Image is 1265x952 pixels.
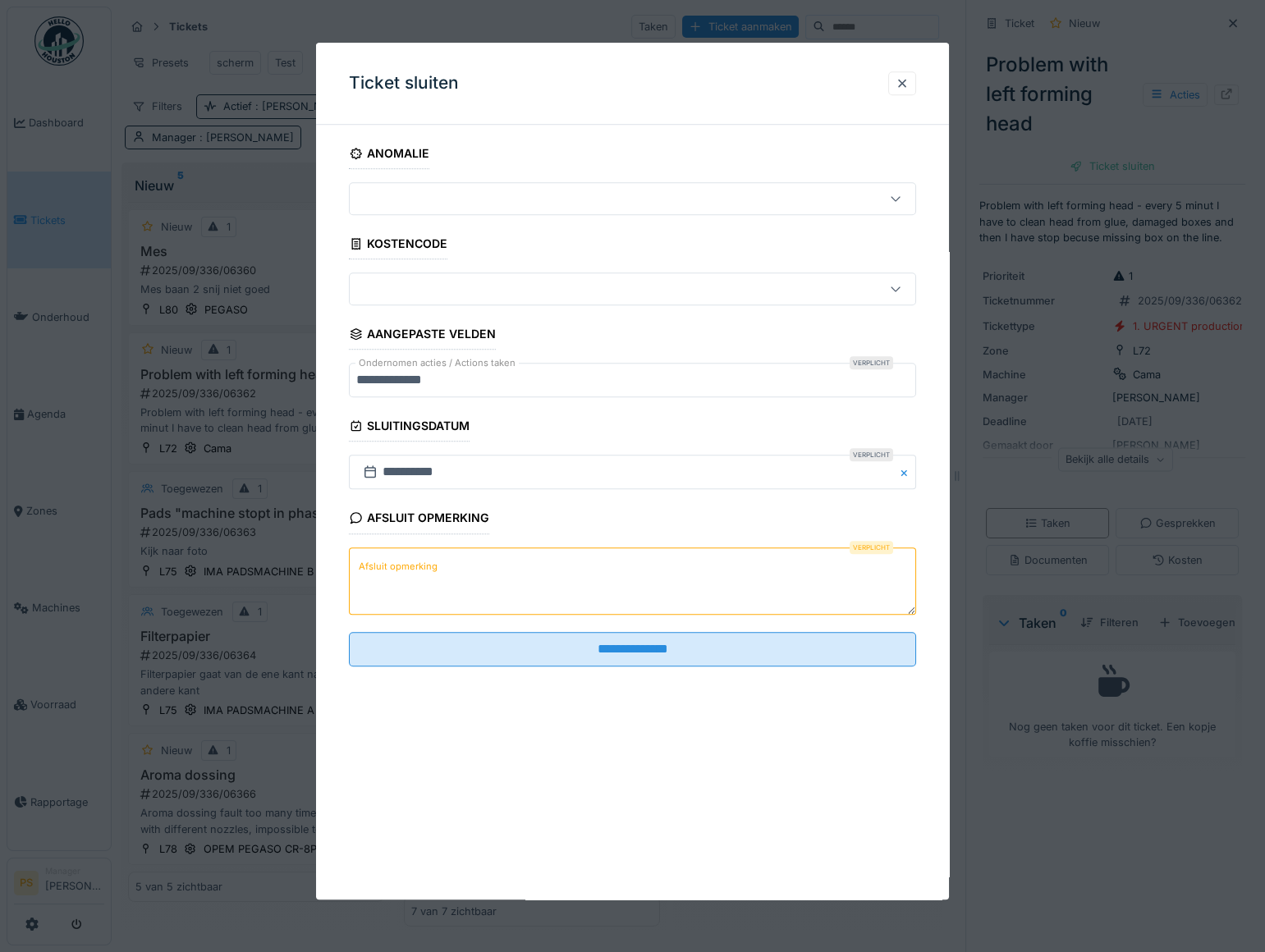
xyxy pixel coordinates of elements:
h3: Ticket sluiten [349,73,459,94]
label: Afsluit opmerking [355,556,441,577]
div: Verplicht [850,541,893,554]
button: Close [898,455,916,490]
label: Ondernomen acties / Actions taken [355,357,519,371]
div: Anomalie [349,141,429,169]
div: Verplicht [850,449,893,462]
div: Verplicht [850,357,893,370]
div: Afsluit opmerking [349,506,489,534]
div: Kostencode [349,231,447,259]
div: Aangepaste velden [349,322,496,350]
div: Sluitingsdatum [349,414,470,442]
